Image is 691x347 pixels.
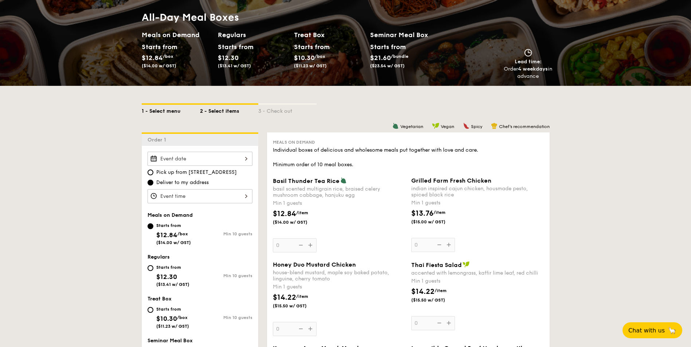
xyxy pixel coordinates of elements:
span: $12.84 [142,54,163,62]
span: Vegetarian [400,124,423,129]
span: Pick up from [STREET_ADDRESS] [156,169,237,176]
div: Order in advance [504,65,553,80]
span: ($15.00 w/ GST) [411,219,461,225]
h2: Seminar Meal Box [370,30,446,40]
span: $13.76 [411,209,433,218]
span: $12.30 [156,273,177,281]
img: icon-vegan.f8ff3823.svg [463,261,470,268]
div: Starts from [156,264,189,270]
img: icon-clock.2db775ea.svg [523,49,534,57]
input: Deliver to my address [148,180,153,186]
span: /box [177,315,188,320]
div: accented with lemongrass, kaffir lime leaf, red chilli [411,270,544,276]
div: 3 - Check out [258,105,317,115]
span: ($14.00 w/ GST) [156,240,191,245]
span: Order 1 [148,137,169,143]
span: ($11.23 w/ GST) [294,63,327,68]
h1: All-Day Meal Boxes [142,11,446,24]
input: Starts from$10.30/box($11.23 w/ GST)Min 10 guests [148,307,153,313]
span: Treat Box [148,296,172,302]
div: basil scented multigrain rice, braised celery mushroom cabbage, hanjuku egg [273,186,405,198]
span: Vegan [441,124,454,129]
div: Starts from [218,41,250,52]
span: ($15.50 w/ GST) [411,297,461,303]
span: Lead time: [515,59,542,65]
span: ($13.41 w/ GST) [156,282,189,287]
img: icon-spicy.37a8142b.svg [463,123,470,129]
span: $14.22 [411,287,435,296]
span: $10.30 [294,54,315,62]
span: Chat with us [628,327,665,334]
span: ($14.00 w/ GST) [142,63,176,68]
span: Thai Fiesta Salad [411,262,462,268]
div: Min 1 guests [411,278,544,285]
div: Starts from [156,306,189,312]
span: $12.84 [273,210,296,218]
span: $10.30 [156,315,177,323]
strong: 4 weekdays [518,66,548,72]
span: $12.84 [156,231,177,239]
span: Meals on Demand [148,212,193,218]
span: /bundle [391,54,408,59]
input: Starts from$12.30($13.41 w/ GST)Min 10 guests [148,265,153,271]
img: icon-chef-hat.a58ddaea.svg [491,123,498,129]
div: Starts from [370,41,405,52]
span: ($15.50 w/ GST) [273,303,322,309]
div: Min 1 guests [273,200,405,207]
div: indian inspired cajun chicken, housmade pesto, spiced black rice [411,186,544,198]
button: Chat with us🦙 [623,322,682,338]
div: Starts from [294,41,326,52]
span: Regulars [148,254,170,260]
img: icon-vegetarian.fe4039eb.svg [392,123,399,129]
span: /box [315,54,325,59]
input: Event date [148,152,252,166]
span: $14.22 [273,293,296,302]
div: Min 10 guests [200,231,252,236]
span: Meals on Demand [273,140,315,145]
span: Seminar Meal Box [148,338,193,344]
h2: Meals on Demand [142,30,212,40]
img: icon-vegetarian.fe4039eb.svg [340,177,347,184]
span: /item [296,294,308,299]
input: Pick up from [STREET_ADDRESS] [148,169,153,175]
div: Min 10 guests [200,315,252,320]
span: /item [433,210,445,215]
span: ($11.23 w/ GST) [156,324,189,329]
div: 2 - Select items [200,105,258,115]
div: house-blend mustard, maple soy baked potato, linguine, cherry tomato [273,270,405,282]
div: Min 1 guests [273,283,405,291]
div: Min 10 guests [200,273,252,278]
h2: Treat Box [294,30,364,40]
span: /box [177,231,188,236]
span: /item [435,288,447,293]
input: Event time [148,189,252,203]
h2: Regulars [218,30,288,40]
span: /box [163,54,173,59]
div: 1 - Select menu [142,105,200,115]
div: Starts from [142,41,174,52]
span: Spicy [471,124,482,129]
img: icon-vegan.f8ff3823.svg [432,123,439,129]
span: Chef's recommendation [499,124,550,129]
span: /item [296,210,308,215]
div: Individual boxes of delicious and wholesome meals put together with love and care. Minimum order ... [273,147,544,168]
span: Grilled Farm Fresh Chicken [411,177,491,184]
div: Min 1 guests [411,199,544,207]
span: Deliver to my address [156,179,209,186]
input: Starts from$12.84/box($14.00 w/ GST)Min 10 guests [148,223,153,229]
span: $21.60 [370,54,391,62]
span: ($14.00 w/ GST) [273,219,322,225]
span: Basil Thunder Tea Rice [273,178,339,184]
span: ($13.41 w/ GST) [218,63,251,68]
div: Starts from [156,223,191,228]
span: ($23.54 w/ GST) [370,63,405,68]
span: 🦙 [668,326,676,335]
span: Honey Duo Mustard Chicken [273,261,356,268]
span: $12.30 [218,54,239,62]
